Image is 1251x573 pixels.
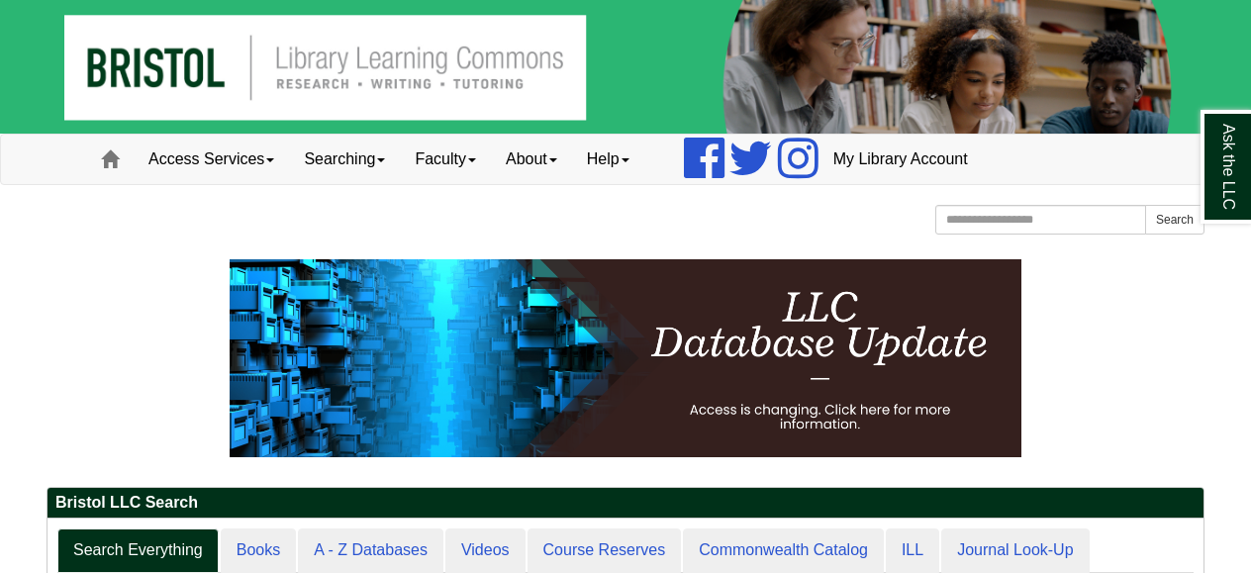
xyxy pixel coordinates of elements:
a: Journal Look-Up [941,528,1089,573]
a: Faculty [400,135,491,184]
a: Videos [445,528,526,573]
a: My Library Account [818,135,983,184]
a: A - Z Databases [298,528,443,573]
h2: Bristol LLC Search [48,488,1203,519]
button: Search [1145,205,1204,235]
a: Course Reserves [528,528,682,573]
a: Help [572,135,644,184]
a: Books [221,528,296,573]
a: Searching [289,135,400,184]
img: HTML tutorial [230,259,1021,457]
a: Commonwealth Catalog [683,528,884,573]
a: Search Everything [57,528,219,573]
a: ILL [886,528,939,573]
a: About [491,135,572,184]
a: Access Services [134,135,289,184]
